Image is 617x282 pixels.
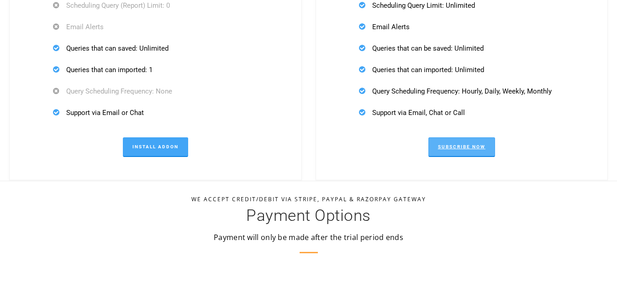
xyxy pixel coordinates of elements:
a: Subscribe Now [428,137,495,157]
h5: We Accept Credit/Debit Via Stripe, Paypal & Razorpay Gateway [9,197,608,202]
p: Queries that can imported: 1 [53,64,258,75]
p: Query Scheduling Frequency: None [53,85,258,97]
p: Queries that can saved: Unlimited [53,42,258,54]
p: Support via Email or Chat [53,107,258,118]
h3: Payment Options [9,208,608,224]
a: Install Addon [123,137,188,157]
p: Email Alerts [53,21,258,32]
p: Support via Email, Chat or Call [359,107,564,118]
p: Query Scheduling Frequency: Hourly, Daily, Weekly, Monthly [359,85,564,97]
iframe: Chat Widget [571,238,617,282]
p: Email Alerts [359,21,564,32]
p: Queries that can be saved: Unlimited [359,42,564,54]
p: Queries that can imported: Unlimited [359,64,564,75]
div: Widget de chat [571,238,617,282]
p: Payment will only be made after the trial period ends [9,232,608,243]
